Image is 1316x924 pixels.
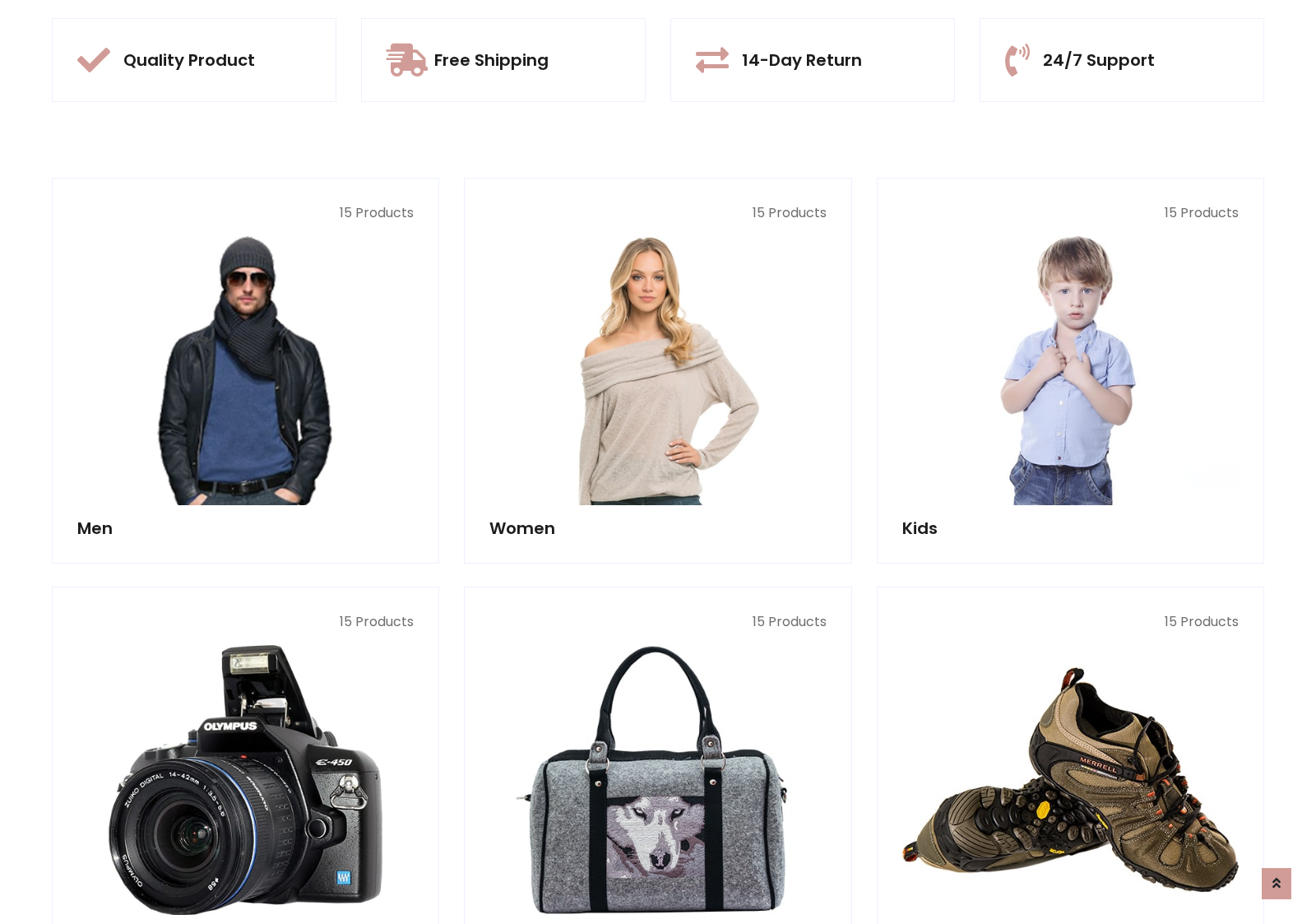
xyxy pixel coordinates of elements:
[489,518,826,538] h5: Women
[902,612,1239,632] p: 15 Products
[77,203,414,223] p: 15 Products
[434,50,549,70] h5: Free Shipping
[77,612,414,632] p: 15 Products
[489,612,826,632] p: 15 Products
[742,50,862,70] h5: 14-Day Return
[902,203,1239,223] p: 15 Products
[1043,50,1155,70] h5: 24/7 Support
[123,50,255,70] h5: Quality Product
[77,518,414,538] h5: Men
[489,203,826,223] p: 15 Products
[902,518,1239,538] h5: Kids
